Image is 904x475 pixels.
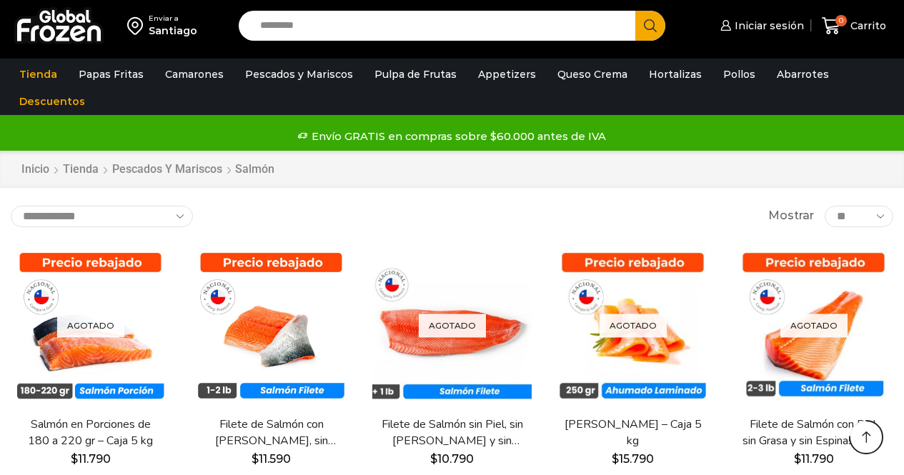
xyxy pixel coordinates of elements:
a: Inicio [21,161,50,178]
span: $ [71,452,78,466]
bdi: 15.790 [612,452,654,466]
select: Pedido de la tienda [11,206,193,227]
a: Pescados y Mariscos [111,161,223,178]
p: Agotado [419,314,486,338]
span: $ [794,452,801,466]
a: Camarones [158,61,231,88]
a: Iniciar sesión [717,11,804,40]
iframe: Intercom live chat [855,426,890,461]
p: Agotado [57,314,124,338]
span: $ [612,452,619,466]
span: $ [252,452,259,466]
button: Search button [635,11,665,41]
span: Mostrar [768,208,814,224]
a: Descuentos [12,88,92,115]
a: Papas Fritas [71,61,151,88]
p: Agotado [780,314,848,338]
a: Pulpa de Frutas [367,61,464,88]
a: Hortalizas [642,61,709,88]
bdi: 11.790 [71,452,111,466]
a: 0 Carrito [818,9,890,43]
a: Abarrotes [770,61,836,88]
bdi: 10.790 [430,452,474,466]
a: Filete de Salmón con Piel, sin Grasa y sin Espinas de 2-3 lb – Premium – Caja 10 kg [742,416,885,449]
a: [PERSON_NAME] – Caja 5 kg [561,416,705,449]
bdi: 11.790 [794,452,834,466]
a: Tienda [12,61,64,88]
span: 0 [835,15,847,26]
a: Pollos [716,61,763,88]
p: Agotado [600,314,667,338]
a: Filete de Salmón con [PERSON_NAME], sin Grasa y sin Espinas 1-2 lb – Caja 10 Kg [199,416,343,449]
h1: Salmón [235,162,274,176]
div: Santiago [149,24,197,38]
a: Queso Crema [550,61,635,88]
span: Carrito [847,19,886,33]
span: Iniciar sesión [731,19,804,33]
span: $ [430,452,437,466]
nav: Breadcrumb [21,161,274,178]
div: Enviar a [149,14,197,24]
img: address-field-icon.svg [127,14,149,38]
bdi: 11.590 [252,452,291,466]
a: Tienda [62,161,99,178]
a: Appetizers [471,61,543,88]
a: Filete de Salmón sin Piel, sin [PERSON_NAME] y sin [PERSON_NAME] – Caja 10 Kg [380,416,524,449]
a: Pescados y Mariscos [238,61,360,88]
a: Salmón en Porciones de 180 a 220 gr – Caja 5 kg [19,416,162,449]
